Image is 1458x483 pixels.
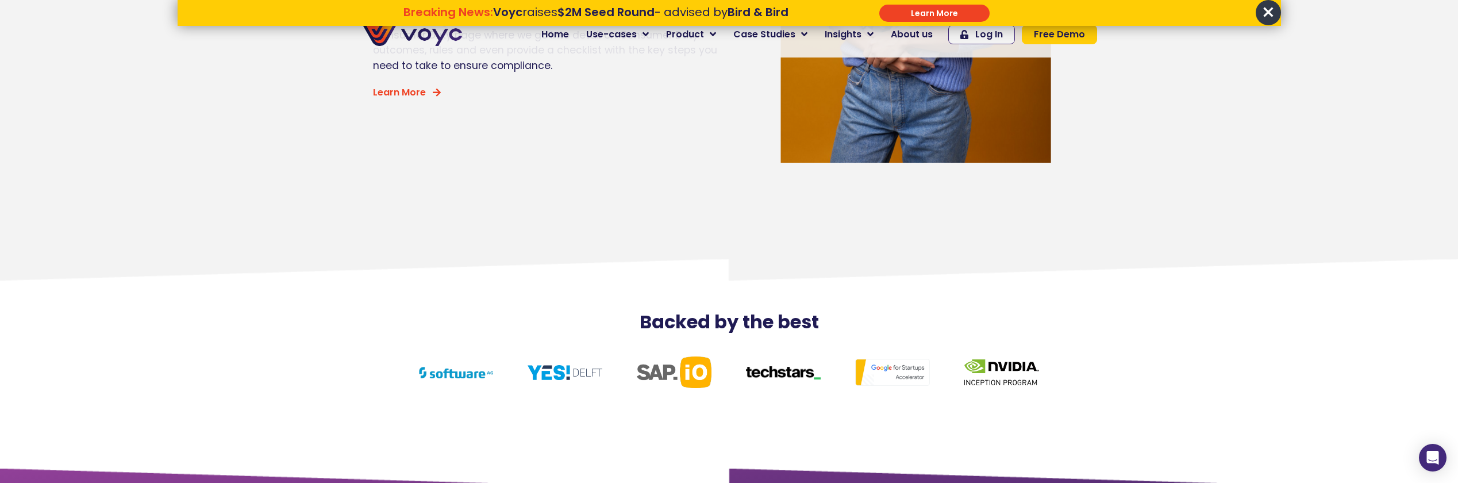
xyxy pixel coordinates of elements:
a: About us [882,23,941,46]
a: Product [657,23,725,46]
a: Privacy Policy [237,239,291,251]
img: Software logo [419,367,494,378]
img: voyc-full-logo [361,23,462,46]
img: Yes Delft logo [528,365,602,380]
a: Insights [816,23,882,46]
h2: Backed by the best [402,311,1057,333]
span: raises - advised by [493,4,788,20]
strong: Voyc [493,4,522,20]
span: Log In [975,30,1003,39]
a: Learn More [373,88,441,97]
span: Job title [152,93,191,106]
img: Nvidia logo [964,359,1039,385]
div: Submit [879,5,990,22]
img: Techstars [746,366,821,379]
a: Log In [948,25,1015,44]
a: Use-cases [578,23,657,46]
a: Home [533,23,578,46]
span: Free Demo [1034,30,1085,39]
span: Case Studies [733,28,795,41]
span: Home [541,28,569,41]
div: Breaking News: Voyc raises $2M Seed Round - advised by Bird & Bird [345,5,847,33]
strong: $2M Seed Round [557,4,655,20]
div: Open Intercom Messenger [1419,444,1447,471]
strong: Bird & Bird [728,4,788,20]
span: Insights [825,28,861,41]
span: About us [891,28,933,41]
span: Learn More [373,88,426,97]
a: Free Demo [1022,25,1097,44]
a: Case Studies [725,23,816,46]
span: Phone [152,46,181,59]
span: Use-cases [586,28,637,41]
span: Product [666,28,704,41]
img: SAP io logo [637,356,711,388]
strong: Breaking News: [403,4,493,20]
